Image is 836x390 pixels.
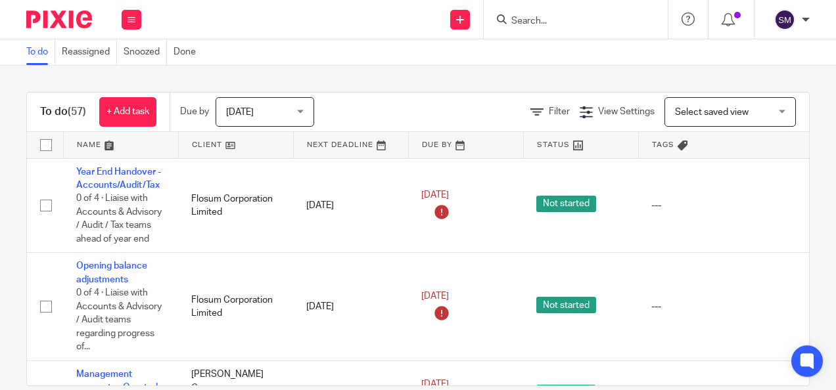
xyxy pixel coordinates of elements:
[76,194,162,244] span: 0 of 4 · Liaise with Accounts & Advisory / Audit / Tax teams ahead of year end
[226,108,254,117] span: [DATE]
[76,167,161,190] a: Year End Handover - Accounts/Audit/Tax
[293,158,408,253] td: [DATE]
[421,190,449,200] span: [DATE]
[26,11,92,28] img: Pixie
[774,9,795,30] img: svg%3E
[651,199,826,212] div: ---
[76,261,147,284] a: Opening balance adjustments
[174,39,202,65] a: Done
[421,292,449,301] span: [DATE]
[598,107,655,116] span: View Settings
[124,39,167,65] a: Snoozed
[510,16,628,28] input: Search
[293,253,408,361] td: [DATE]
[652,141,674,148] span: Tags
[651,300,826,313] div: ---
[76,288,162,351] span: 0 of 4 · Liaise with Accounts & Advisory / Audit teams regarding progress of...
[68,106,86,117] span: (57)
[99,97,156,127] a: + Add task
[549,107,570,116] span: Filter
[178,253,293,361] td: Flosum Corporation Limited
[675,108,749,117] span: Select saved view
[536,196,596,212] span: Not started
[536,297,596,313] span: Not started
[178,158,293,253] td: Flosum Corporation Limited
[62,39,117,65] a: Reassigned
[26,39,55,65] a: To do
[421,379,449,389] span: [DATE]
[40,105,86,119] h1: To do
[180,105,209,118] p: Due by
